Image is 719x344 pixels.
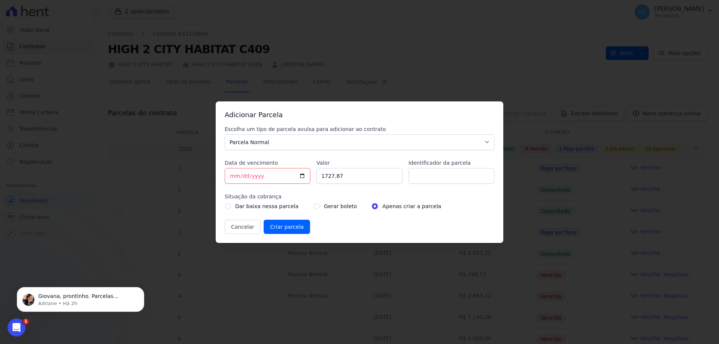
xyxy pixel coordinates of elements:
[225,159,310,167] label: Data de vencimento
[382,202,441,211] label: Apenas criar a parcela
[7,319,25,337] iframe: Intercom live chat
[324,202,357,211] label: Gerar boleto
[316,159,402,167] label: Valor
[225,193,494,200] label: Situação da cobrança
[225,220,261,234] button: Cancelar
[235,202,298,211] label: Dar baixa nessa parcela
[409,159,494,167] label: Identificador da parcela
[225,125,494,133] label: Escolha um tipo de parcela avulsa para adicionar ao contrato
[23,319,29,325] span: 1
[225,110,494,119] h3: Adicionar Parcela
[6,271,155,324] iframe: Intercom notifications mensagem
[264,220,310,234] input: Criar parcela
